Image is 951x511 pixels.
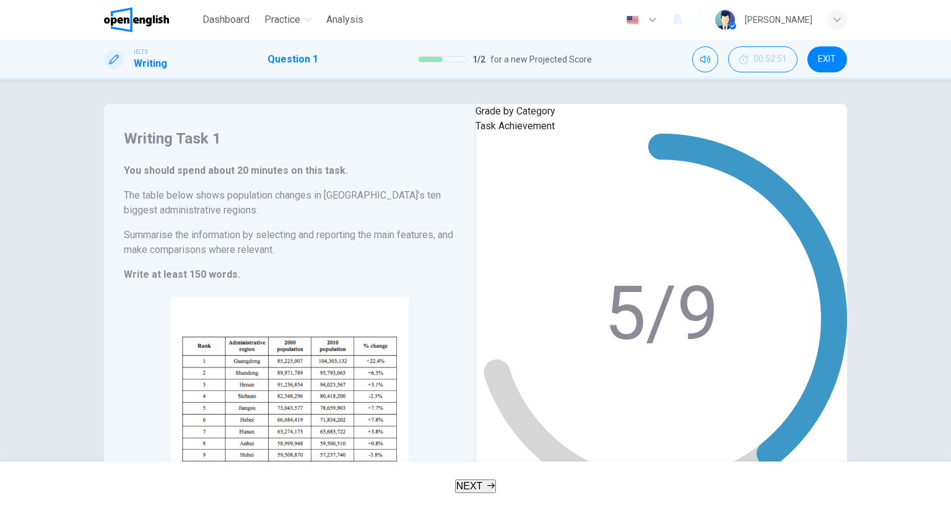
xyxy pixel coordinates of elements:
[692,46,718,72] div: Mute
[104,7,198,32] a: OpenEnglish logo
[456,481,483,491] span: NEXT
[728,46,797,72] div: Hide
[753,54,787,64] span: 00:52:51
[745,12,812,27] div: [PERSON_NAME]
[472,52,485,67] span: 1 / 2
[264,12,300,27] span: Practice
[124,228,455,257] h6: Summarise the information by selecting and reporting the main features, and make comparisons wher...
[715,10,735,30] img: Profile picture
[807,46,847,72] button: EXIT
[134,56,167,71] h1: Writing
[326,12,363,27] span: Analysis
[267,52,318,67] h1: Question 1
[124,268,240,280] strong: Write at least 150 words.
[104,7,169,32] img: OpenEnglish logo
[625,15,640,25] img: en
[259,9,316,31] button: Practice
[134,48,148,56] span: IELTS
[475,104,847,119] p: Grade by Category
[728,46,797,72] button: 00:52:51
[455,479,497,493] button: NEXT
[198,9,254,31] button: Dashboard
[124,188,455,218] h6: The table below shows population changes in [GEOGRAPHIC_DATA]’s ten biggest administrative regions.
[124,163,455,178] h6: You should spend about 20 minutes on this task.
[490,52,592,67] span: for a new Projected Score
[124,129,455,148] h4: Writing Task 1
[321,9,368,31] button: Analysis
[202,12,250,27] span: Dashboard
[604,270,718,357] text: 5/9
[475,120,555,132] span: Task Achievement
[818,54,836,64] span: EXIT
